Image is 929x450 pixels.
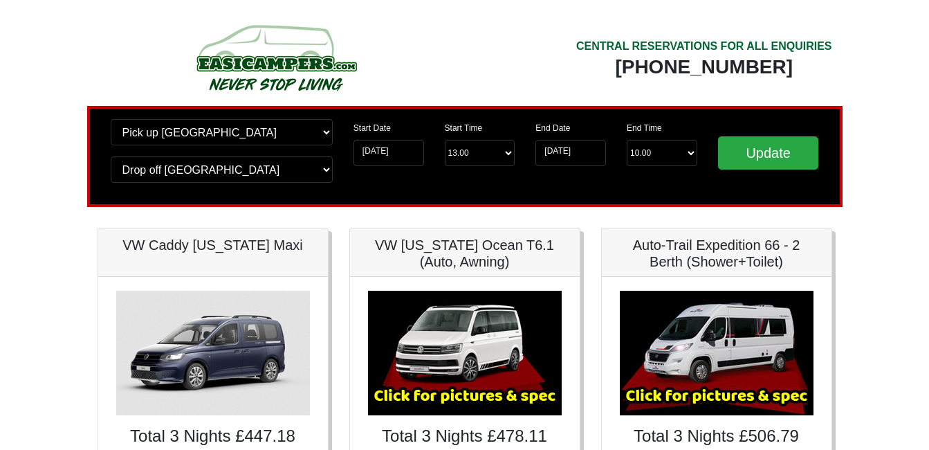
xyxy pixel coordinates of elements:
[535,122,570,134] label: End Date
[718,136,819,170] input: Update
[616,237,818,270] h5: Auto-Trail Expedition 66 - 2 Berth (Shower+Toilet)
[112,426,314,447] h4: Total 3 Nights £447.18
[145,19,407,96] img: campers-checkout-logo.png
[620,291,813,415] img: Auto-Trail Expedition 66 - 2 Berth (Shower+Toilet)
[353,122,391,134] label: Start Date
[627,122,662,134] label: End Time
[364,237,566,270] h5: VW [US_STATE] Ocean T6.1 (Auto, Awning)
[116,291,310,415] img: VW Caddy California Maxi
[364,426,566,447] h4: Total 3 Nights £478.11
[368,291,562,415] img: VW California Ocean T6.1 (Auto, Awning)
[616,426,818,447] h4: Total 3 Nights £506.79
[576,38,832,55] div: CENTRAL RESERVATIONS FOR ALL ENQUIRIES
[576,55,832,80] div: [PHONE_NUMBER]
[112,237,314,253] h5: VW Caddy [US_STATE] Maxi
[445,122,483,134] label: Start Time
[353,140,424,166] input: Start Date
[535,140,606,166] input: Return Date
